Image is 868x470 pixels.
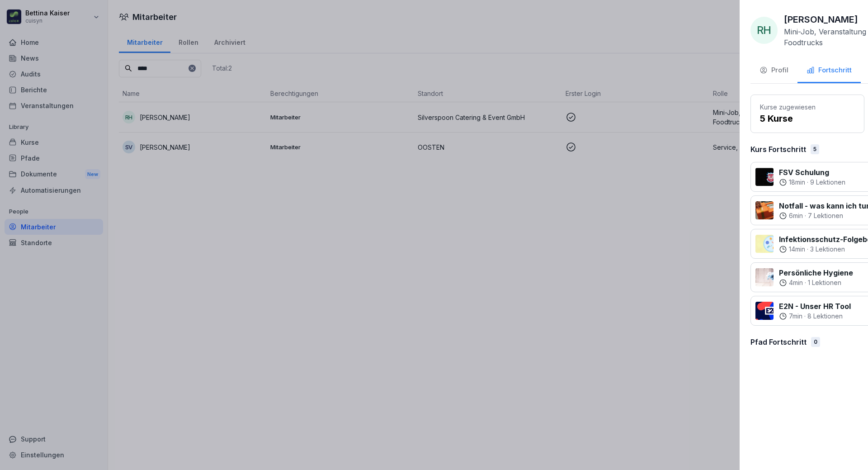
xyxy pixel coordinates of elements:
p: 1 Lektionen [808,278,841,287]
p: 7 Lektionen [808,211,843,220]
p: 7 min [789,312,802,321]
div: · [779,312,851,321]
button: Fortschritt [797,59,861,83]
div: Profil [759,65,788,76]
p: E2N - Unser HR Tool [779,301,851,312]
div: 0 [811,337,820,347]
div: Fortschritt [807,65,852,76]
p: 4 min [789,278,803,287]
p: Persönliche Hygiene [779,267,853,278]
p: Kurs Fortschritt [750,144,806,155]
p: Pfad Fortschritt [750,337,807,347]
p: 14 min [789,245,805,254]
p: 5 Kurse [760,112,855,125]
p: [PERSON_NAME] [784,13,858,26]
p: 18 min [789,178,805,187]
p: Kurse zugewiesen [760,102,855,112]
div: RH [750,17,778,44]
p: FSV Schulung [779,167,845,178]
div: 5 [811,144,819,154]
button: Profil [750,59,797,83]
div: · [779,278,853,287]
p: 6 min [789,211,803,220]
p: 9 Lektionen [810,178,845,187]
div: · [779,178,845,187]
p: 3 Lektionen [810,245,845,254]
p: 8 Lektionen [807,312,843,321]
